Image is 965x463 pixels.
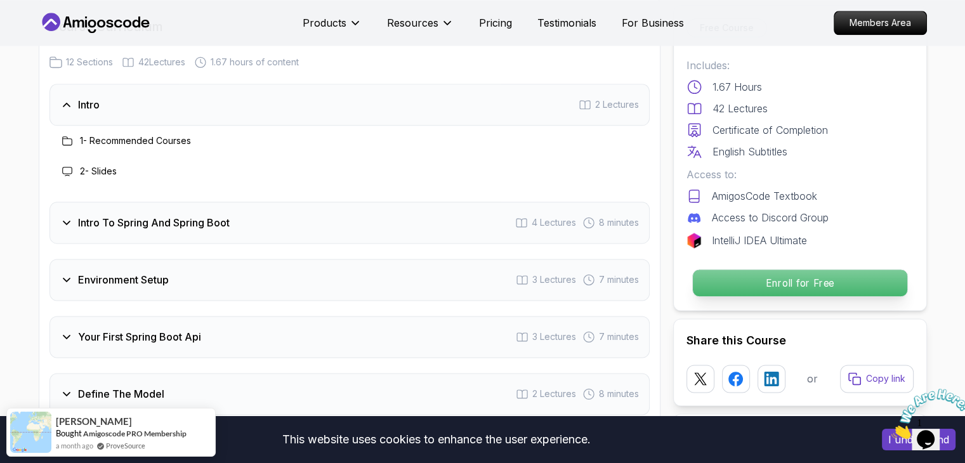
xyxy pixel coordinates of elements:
[692,270,907,296] p: Enroll for Free
[479,15,512,30] a: Pricing
[840,365,914,393] button: Copy link
[78,97,100,112] h3: Intro
[532,388,576,400] span: 2 Lectures
[686,233,702,248] img: jetbrains logo
[712,101,768,116] p: 42 Lectures
[387,15,454,41] button: Resources
[66,56,113,68] span: 12 Sections
[138,56,185,68] span: 42 Lectures
[532,216,576,229] span: 4 Lectures
[599,388,639,400] span: 8 minutes
[712,210,829,225] p: Access to Discord Group
[49,316,650,358] button: Your First Spring Boot Api3 Lectures 7 minutes
[882,429,955,450] button: Accept cookies
[211,56,299,68] span: 1.67 hours of content
[712,233,807,248] p: IntelliJ IDEA Ultimate
[712,122,828,138] p: Certificate of Completion
[83,429,187,438] a: Amigoscode PRO Membership
[5,5,10,16] span: 1
[56,416,132,427] span: [PERSON_NAME]
[834,11,926,34] p: Members Area
[56,440,93,451] span: a month ago
[599,273,639,286] span: 7 minutes
[78,386,164,401] h3: Define The Model
[622,15,684,30] a: For Business
[537,15,596,30] a: Testimonials
[56,428,82,438] span: Bought
[10,426,863,453] div: This website uses cookies to enhance the user experience.
[595,98,639,111] span: 2 Lectures
[712,188,817,204] p: AmigosCode Textbook
[712,144,787,159] p: English Subtitles
[686,167,914,182] p: Access to:
[599,216,639,229] span: 8 minutes
[686,332,914,349] h2: Share this Course
[387,15,438,30] p: Resources
[10,412,51,453] img: provesource social proof notification image
[80,134,191,147] h3: 1 - Recommended Courses
[807,371,818,386] p: or
[80,165,117,178] h3: 2 - Slides
[78,272,169,287] h3: Environment Setup
[834,11,927,35] a: Members Area
[78,215,230,230] h3: Intro To Spring And Spring Boot
[532,273,576,286] span: 3 Lectures
[49,202,650,244] button: Intro To Spring And Spring Boot4 Lectures 8 minutes
[886,384,965,444] iframe: chat widget
[712,79,762,95] p: 1.67 Hours
[303,15,362,41] button: Products
[532,330,576,343] span: 3 Lectures
[599,330,639,343] span: 7 minutes
[692,269,907,297] button: Enroll for Free
[49,259,650,301] button: Environment Setup3 Lectures 7 minutes
[49,373,650,415] button: Define The Model2 Lectures 8 minutes
[106,440,145,451] a: ProveSource
[49,84,650,126] button: Intro2 Lectures
[866,372,905,385] p: Copy link
[303,15,346,30] p: Products
[5,5,84,55] img: Chat attention grabber
[686,58,914,73] p: Includes:
[78,329,201,344] h3: Your First Spring Boot Api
